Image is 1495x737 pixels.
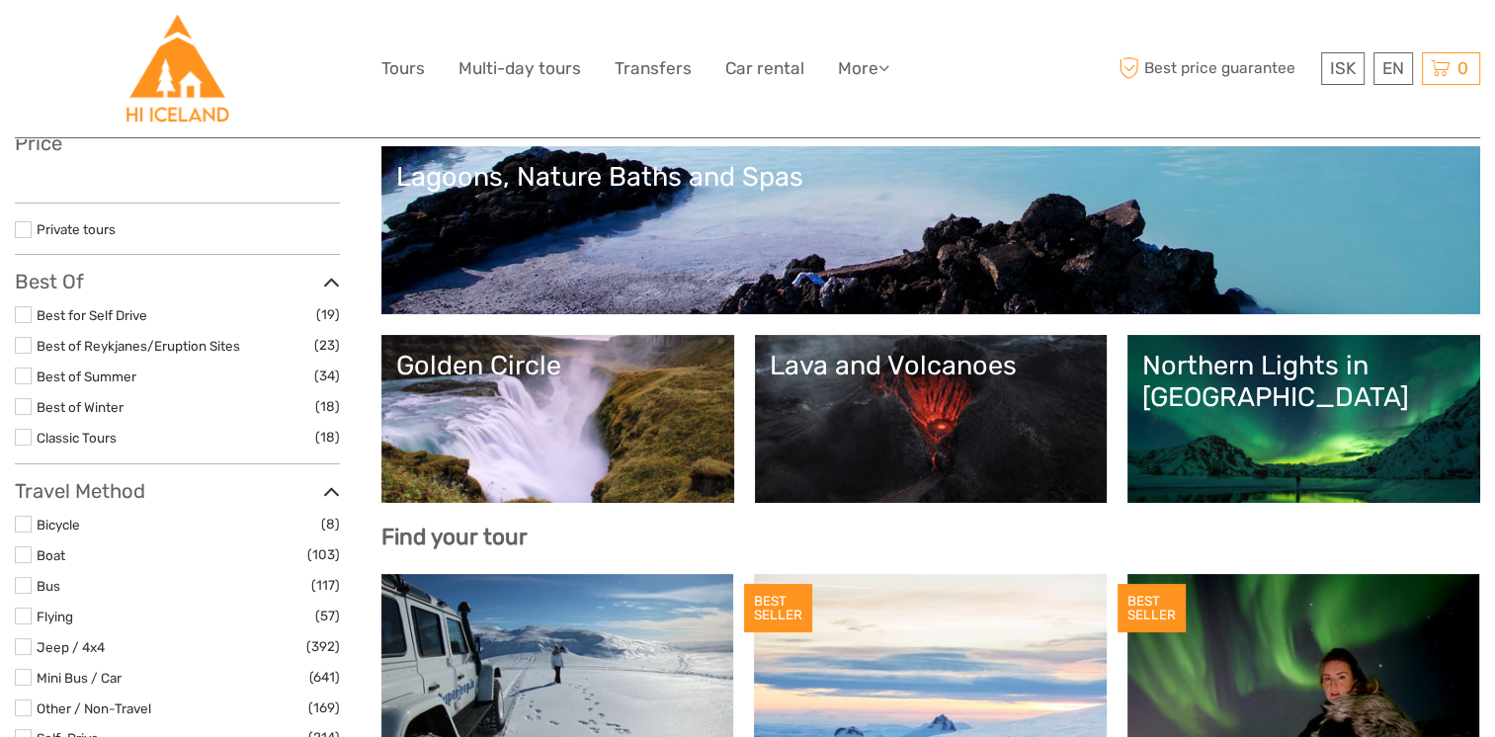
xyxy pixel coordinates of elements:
a: Other / Non-Travel [37,700,151,716]
a: Lava and Volcanoes [770,350,1093,488]
div: EN [1373,52,1413,85]
a: More [838,54,889,83]
span: (34) [314,365,340,387]
span: (103) [307,543,340,566]
a: Best of Winter [37,399,124,415]
a: Transfers [615,54,692,83]
a: Classic Tours [37,430,117,446]
a: Best for Self Drive [37,307,147,323]
a: Best of Summer [37,368,136,384]
span: Best price guarantee [1114,52,1316,85]
a: Northern Lights in [GEOGRAPHIC_DATA] [1142,350,1465,488]
a: Best of Reykjanes/Eruption Sites [37,338,240,354]
a: Multi-day tours [458,54,581,83]
img: Hostelling International [124,15,231,123]
a: Bicycle [37,517,80,532]
a: Golden Circle [396,350,719,488]
a: Boat [37,547,65,563]
div: Lava and Volcanoes [770,350,1093,381]
a: Private tours [37,221,116,237]
a: Car rental [725,54,804,83]
div: Lagoons, Nature Baths and Spas [396,161,1465,193]
b: Find your tour [381,524,528,550]
a: Flying [37,609,73,624]
a: Bus [37,578,60,594]
span: (117) [311,574,340,597]
h3: Best Of [15,270,340,293]
h3: Price [15,131,340,155]
span: (8) [321,513,340,535]
span: (23) [314,334,340,357]
span: (18) [315,395,340,418]
h3: Travel Method [15,479,340,503]
span: (641) [309,666,340,689]
span: (19) [316,303,340,326]
a: Mini Bus / Car [37,670,122,686]
span: (57) [315,605,340,627]
div: BEST SELLER [744,584,812,633]
span: (169) [308,696,340,719]
div: Golden Circle [396,350,719,381]
a: Tours [381,54,425,83]
a: Jeep / 4x4 [37,639,105,655]
span: 0 [1454,58,1471,78]
span: (392) [306,635,340,658]
span: ISK [1330,58,1356,78]
div: Northern Lights in [GEOGRAPHIC_DATA] [1142,350,1465,414]
a: Lagoons, Nature Baths and Spas [396,161,1465,299]
div: BEST SELLER [1118,584,1186,633]
span: (18) [315,426,340,449]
